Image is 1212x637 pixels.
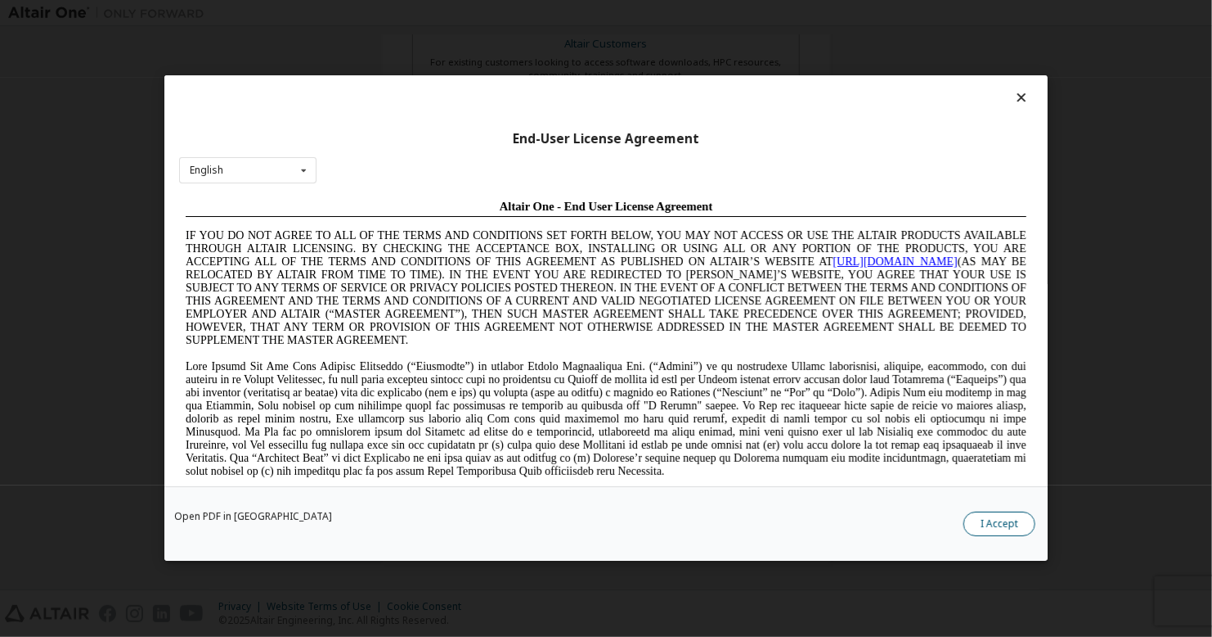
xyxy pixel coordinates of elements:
[321,7,534,20] span: Altair One - End User License Agreement
[7,167,847,284] span: Lore Ipsumd Sit Ame Cons Adipisc Elitseddo (“Eiusmodte”) in utlabor Etdolo Magnaaliqua Eni. (“Adm...
[7,36,847,153] span: IF YOU DO NOT AGREE TO ALL OF THE TERMS AND CONDITIONS SET FORTH BELOW, YOU MAY NOT ACCESS OR USE...
[190,165,223,175] div: English
[179,131,1033,147] div: End-User License Agreement
[654,62,779,75] a: [URL][DOMAIN_NAME]
[963,513,1035,537] button: I Accept
[174,513,332,522] a: Open PDF in [GEOGRAPHIC_DATA]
